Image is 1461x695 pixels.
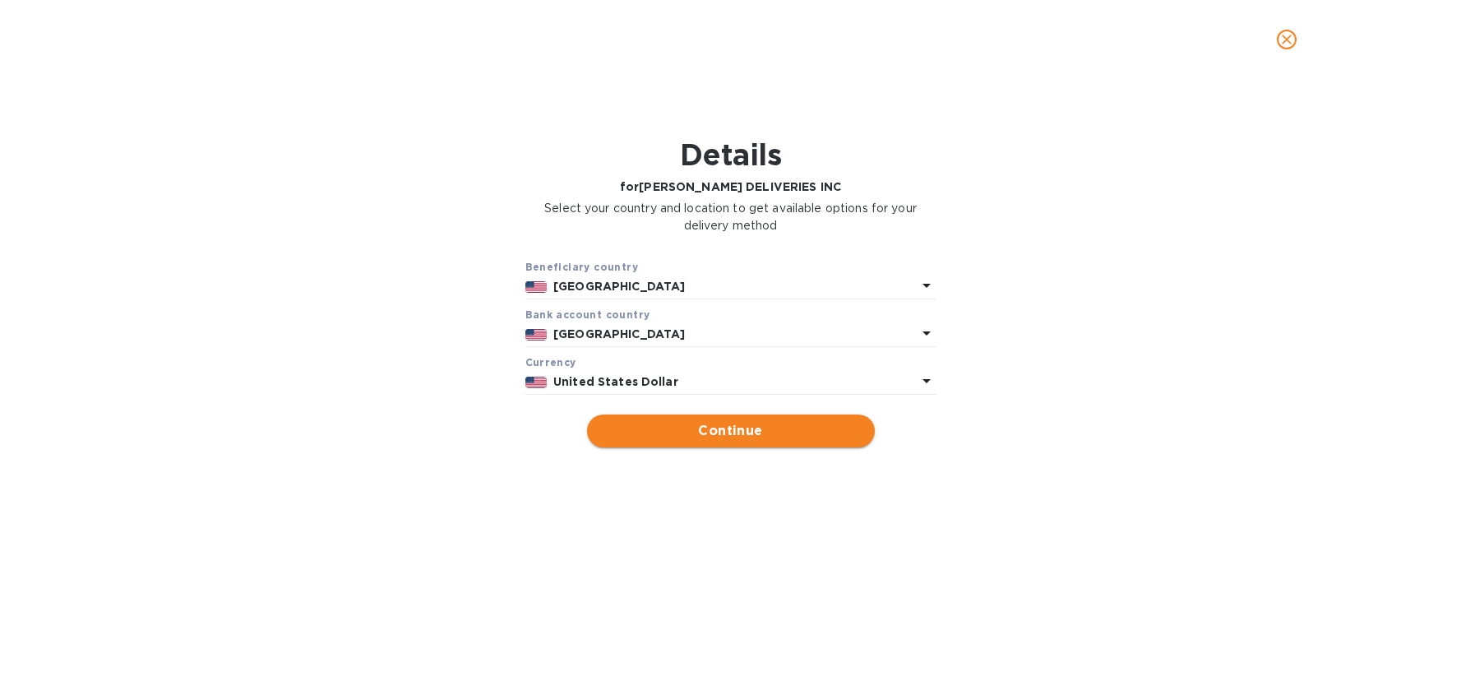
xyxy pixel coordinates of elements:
[525,329,548,341] img: US
[1267,20,1306,59] button: close
[553,327,685,341] b: [GEOGRAPHIC_DATA]
[553,375,678,388] b: United States Dollar
[525,281,548,293] img: US
[525,137,936,172] h1: Details
[525,356,576,368] b: Currency
[525,261,639,273] b: Beneficiary country
[620,180,841,193] b: for [PERSON_NAME] DELIVERIES INC
[525,308,650,321] b: Bank account cоuntry
[525,200,936,234] p: Select your country and location to get available options for your delivery method
[587,415,875,447] button: Continue
[525,377,548,388] img: USD
[553,280,685,293] b: [GEOGRAPHIC_DATA]
[600,421,862,441] span: Continue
